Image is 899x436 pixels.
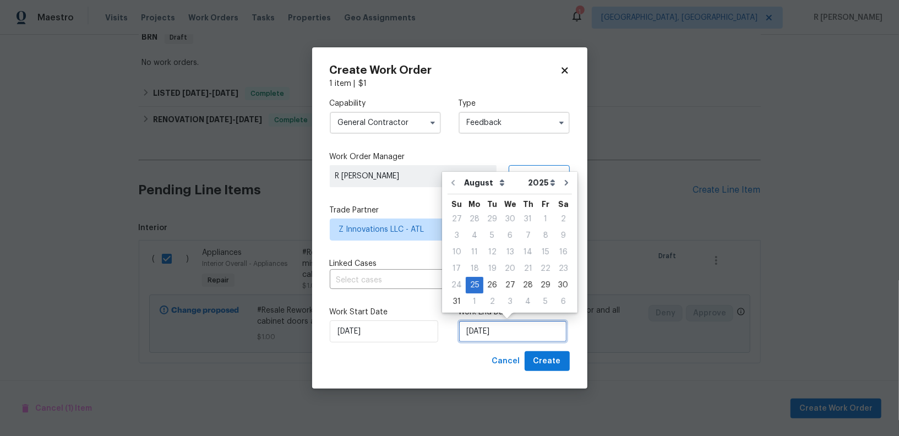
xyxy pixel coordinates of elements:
[466,228,483,243] div: 4
[537,244,554,260] div: 15
[554,277,572,293] div: 30
[542,200,549,208] abbr: Friday
[501,211,519,227] div: 30
[483,244,501,260] div: 12
[501,260,519,277] div: Wed Aug 20 2025
[554,211,572,227] div: Sat Aug 02 2025
[501,211,519,227] div: Wed Jul 30 2025
[558,172,575,194] button: Go to next month
[459,98,570,109] label: Type
[466,277,483,293] div: 25
[525,351,570,372] button: Create
[330,272,539,289] input: Select cases
[483,244,501,260] div: Tue Aug 12 2025
[339,224,544,235] span: Z Innovations LLC - ATL
[488,351,525,372] button: Cancel
[330,151,570,162] label: Work Order Manager
[525,175,558,191] select: Year
[537,211,554,227] div: Fri Aug 01 2025
[335,171,491,182] span: R [PERSON_NAME]
[330,112,441,134] input: Select...
[483,277,501,293] div: Tue Aug 26 2025
[554,260,572,277] div: Sat Aug 23 2025
[555,116,568,129] button: Show options
[483,227,501,244] div: Tue Aug 05 2025
[483,211,501,227] div: 29
[448,261,466,276] div: 17
[451,200,462,208] abbr: Sunday
[445,172,461,194] button: Go to previous month
[501,228,519,243] div: 6
[537,294,554,309] div: 5
[487,200,497,208] abbr: Tuesday
[554,277,572,293] div: Sat Aug 30 2025
[466,261,483,276] div: 18
[483,211,501,227] div: Tue Jul 29 2025
[501,227,519,244] div: Wed Aug 06 2025
[554,244,572,260] div: Sat Aug 16 2025
[501,293,519,310] div: Wed Sep 03 2025
[537,228,554,243] div: 8
[501,294,519,309] div: 3
[448,277,466,293] div: 24
[537,260,554,277] div: Fri Aug 22 2025
[554,211,572,227] div: 2
[537,211,554,227] div: 1
[448,294,466,309] div: 31
[483,228,501,243] div: 5
[466,293,483,310] div: Mon Sep 01 2025
[501,261,519,276] div: 20
[448,228,466,243] div: 3
[537,227,554,244] div: Fri Aug 08 2025
[533,355,561,368] span: Create
[466,277,483,293] div: Mon Aug 25 2025
[519,294,537,309] div: 4
[519,260,537,277] div: Thu Aug 21 2025
[448,227,466,244] div: Sun Aug 03 2025
[558,200,569,208] abbr: Saturday
[501,244,519,260] div: 13
[483,277,501,293] div: 26
[359,80,367,88] span: $ 1
[330,320,438,342] input: M/D/YYYY
[448,244,466,260] div: 10
[554,294,572,309] div: 6
[448,260,466,277] div: Sun Aug 17 2025
[466,227,483,244] div: Mon Aug 04 2025
[468,200,481,208] abbr: Monday
[448,277,466,293] div: Sun Aug 24 2025
[554,293,572,310] div: Sat Sep 06 2025
[554,244,572,260] div: 16
[483,293,501,310] div: Tue Sep 02 2025
[448,211,466,227] div: 27
[537,277,554,293] div: Fri Aug 29 2025
[466,211,483,227] div: 28
[554,228,572,243] div: 9
[448,293,466,310] div: Sun Aug 31 2025
[537,244,554,260] div: Fri Aug 15 2025
[330,98,441,109] label: Capability
[483,261,501,276] div: 19
[426,116,439,129] button: Show options
[330,65,560,76] h2: Create Work Order
[448,211,466,227] div: Sun Jul 27 2025
[330,307,441,318] label: Work Start Date
[537,261,554,276] div: 22
[519,293,537,310] div: Thu Sep 04 2025
[501,244,519,260] div: Wed Aug 13 2025
[519,244,537,260] div: 14
[461,175,525,191] select: Month
[501,277,519,293] div: Wed Aug 27 2025
[518,171,544,182] span: Assign
[483,294,501,309] div: 2
[537,293,554,310] div: Fri Sep 05 2025
[466,294,483,309] div: 1
[519,277,537,293] div: Thu Aug 28 2025
[519,211,537,227] div: Thu Jul 31 2025
[519,277,537,293] div: 28
[466,244,483,260] div: Mon Aug 11 2025
[504,200,516,208] abbr: Wednesday
[330,258,377,269] span: Linked Cases
[330,78,570,89] div: 1 item |
[519,244,537,260] div: Thu Aug 14 2025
